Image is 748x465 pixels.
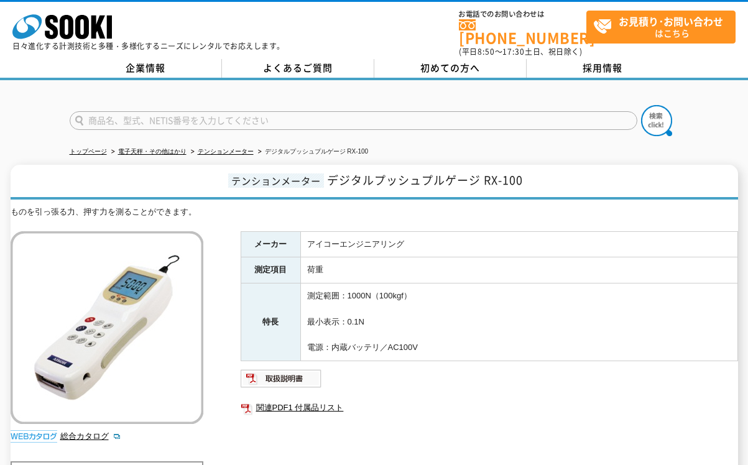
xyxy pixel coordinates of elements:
input: 商品名、型式、NETIS番号を入力してください [70,111,637,130]
strong: お見積り･お問い合わせ [619,14,723,29]
span: (平日 ～ 土日、祝日除く) [459,46,582,57]
span: 17:30 [502,46,525,57]
td: 荷重 [300,257,737,283]
span: テンションメーター [228,173,324,188]
a: お見積り･お問い合わせはこちら [586,11,736,44]
a: テンションメーター [198,148,254,155]
img: webカタログ [11,430,57,443]
div: ものを引っ張る力、押す力を測ることができます。 [11,206,738,219]
td: 測定範囲：1000N（100kgf） 最小表示：0.1N 電源：内蔵バッテリ／AC100V [300,283,737,361]
img: 取扱説明書 [241,369,322,389]
img: btn_search.png [641,105,672,136]
a: トップページ [70,148,107,155]
a: 電子天秤・その他はかり [118,148,187,155]
a: よくあるご質問 [222,59,374,78]
span: 8:50 [478,46,495,57]
span: お電話でのお問い合わせは [459,11,586,18]
th: 測定項目 [241,257,300,283]
a: 関連PDF1 付属品リスト [241,400,738,416]
span: デジタルプッシュプルゲージ RX-100 [327,172,523,188]
a: 採用情報 [527,59,679,78]
span: はこちら [593,11,735,42]
td: アイコーエンジニアリング [300,231,737,257]
a: 企業情報 [70,59,222,78]
span: 初めての方へ [420,61,480,75]
a: [PHONE_NUMBER] [459,19,586,45]
a: 総合カタログ [60,431,121,441]
th: 特長 [241,283,300,361]
th: メーカー [241,231,300,257]
li: デジタルプッシュプルゲージ RX-100 [256,145,369,159]
img: デジタルプッシュプルゲージ RX-100 [11,231,203,424]
p: 日々進化する計測技術と多種・多様化するニーズにレンタルでお応えします。 [12,42,285,50]
a: 取扱説明書 [241,377,322,386]
a: 初めての方へ [374,59,527,78]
